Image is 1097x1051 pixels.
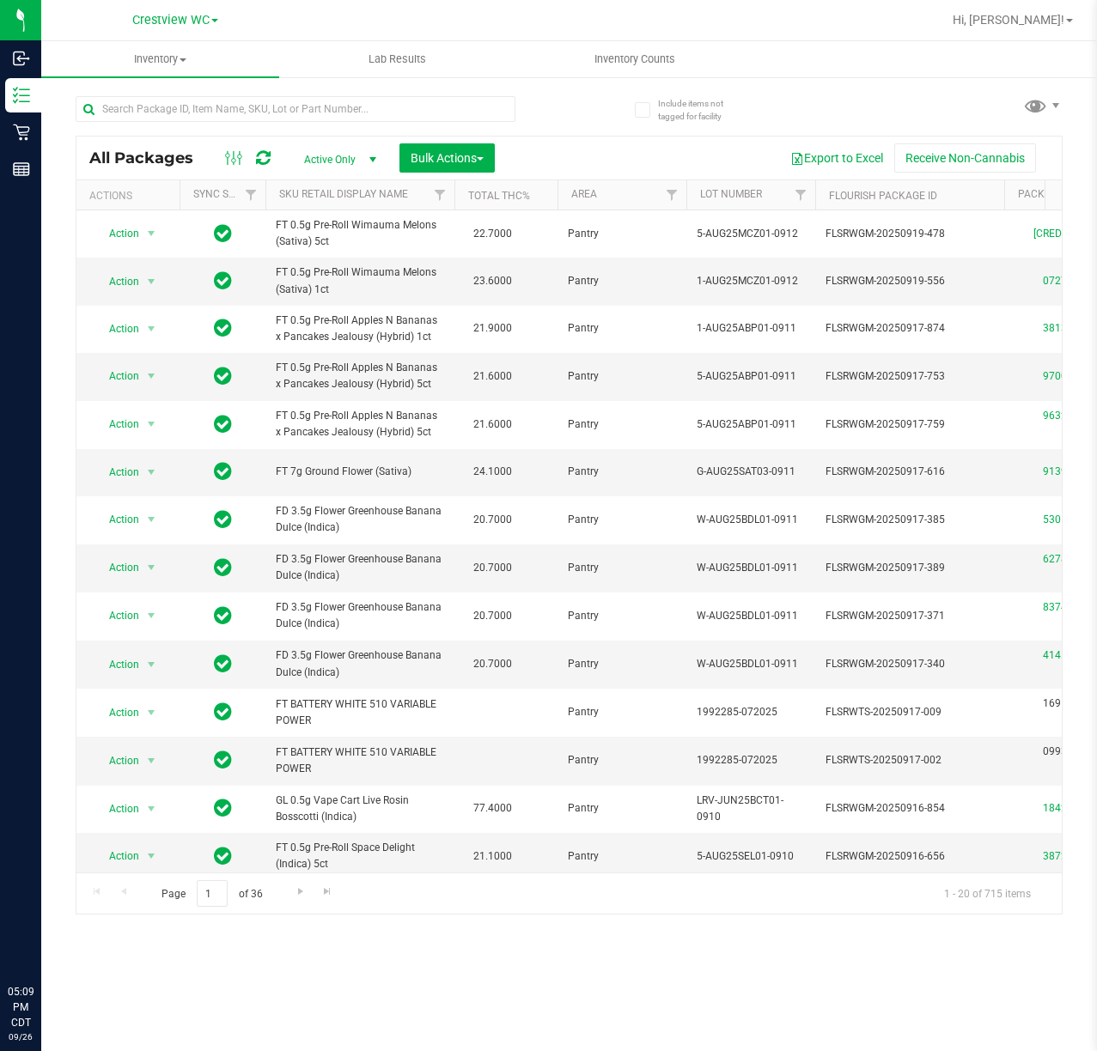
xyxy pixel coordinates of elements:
[568,704,676,720] span: Pantry
[41,52,279,67] span: Inventory
[141,653,162,677] span: select
[214,604,232,628] span: In Sync
[465,412,521,437] span: 21.6000
[697,848,805,865] span: 5-AUG25SEL01-0910
[94,653,140,677] span: Action
[214,748,232,772] span: In Sync
[697,416,805,433] span: 5-AUG25ABP01-0911
[17,914,69,965] iframe: Resource center
[568,320,676,337] span: Pantry
[94,364,140,388] span: Action
[13,161,30,178] inline-svg: Reports
[13,124,30,141] inline-svg: Retail
[214,222,232,246] span: In Sync
[214,316,232,340] span: In Sync
[826,273,994,289] span: FLSRWGM-20250919-556
[826,608,994,624] span: FLSRWGM-20250917-371
[465,844,521,869] span: 21.1000
[568,608,676,624] span: Pantry
[193,188,259,200] a: Sync Status
[697,608,805,624] span: W-AUG25BDL01-0911
[697,656,805,672] span: W-AUG25BDL01-0911
[465,222,521,246] span: 22.7000
[141,844,162,868] span: select
[89,149,210,167] span: All Packages
[94,844,140,868] span: Action
[132,13,210,27] span: Crestview WC
[276,599,444,632] span: FD 3.5g Flower Greenhouse Banana Dulce (Indica)
[697,320,805,337] span: 1-AUG25ABP01-0911
[465,652,521,677] span: 20.7000
[8,984,34,1030] p: 05:09 PM CDT
[826,656,994,672] span: FLSRWGM-20250917-340
[276,793,444,825] span: GL 0.5g Vape Cart Live Rosin Bosscotti (Indica)
[214,844,232,868] span: In Sync
[465,459,521,484] span: 24.1000
[697,752,805,769] span: 1992285-072025
[697,793,805,825] span: LRV-JUN25BCT01-0910
[568,273,676,289] span: Pantry
[276,503,444,536] span: FD 3.5g Flower Greenhouse Banana Dulce (Indica)
[276,744,444,777] span: FT BATTERY WHITE 510 VARIABLE POWER
[465,316,521,341] span: 21.9000
[94,507,140,532] span: Action
[787,180,815,210] a: Filter
[141,556,162,580] span: select
[94,412,140,436] span: Action
[13,50,30,67] inline-svg: Inbound
[568,656,676,672] span: Pantry
[568,560,676,576] span: Pantry
[276,464,444,480] span: FT 7g Ground Flower (Sativa)
[214,364,232,388] span: In Sync
[94,270,140,294] span: Action
[826,752,994,769] span: FLSRWTS-20250917-002
[568,752,676,769] span: Pantry
[276,360,444,392] span: FT 0.5g Pre-Roll Apples N Bananas x Pancakes Jealousy (Hybrid) 5ct
[697,704,805,720] span: 1992285-072025
[237,180,265,210] a: Filter
[468,190,530,202] a: Total THC%
[276,217,444,250] span: FT 0.5g Pre-Roll Wimauma Melons (Sativa) 5ct
[465,269,521,294] span: 23.6000
[826,320,994,337] span: FLSRWGM-20250917-874
[411,151,484,165] span: Bulk Actions
[826,848,994,865] span: FLSRWGM-20250916-656
[276,408,444,440] span: FT 0.5g Pre-Roll Apples N Bananas x Pancakes Jealousy (Hybrid) 5ct
[1018,188,1076,200] a: Package ID
[568,226,676,242] span: Pantry
[94,556,140,580] span: Action
[276,264,444,297] span: FT 0.5g Pre-Roll Wimauma Melons (Sativa) 1ct
[94,749,140,773] span: Action
[214,556,232,580] span: In Sync
[697,273,805,289] span: 1-AUG25MCZ01-0912
[465,507,521,532] span: 20.7000
[94,797,140,821] span: Action
[41,41,279,77] a: Inventory
[571,188,597,200] a: Area
[214,700,232,724] span: In Sync
[697,368,805,385] span: 5-AUG25ABP01-0911
[826,368,994,385] span: FLSRWGM-20250917-753
[214,507,232,532] span: In Sync
[147,880,277,907] span: Page of 36
[94,317,140,341] span: Action
[214,269,232,293] span: In Sync
[826,464,994,480] span: FLSRWGM-20250917-616
[697,512,805,528] span: W-AUG25BDL01-0911
[279,41,517,77] a: Lab Results
[288,880,313,903] a: Go to the next page
[276,551,444,584] span: FD 3.5g Flower Greenhouse Banana Dulce (Indica)
[345,52,449,67] span: Lab Results
[141,701,162,725] span: select
[279,188,408,200] a: SKU Retail Display Name
[826,512,994,528] span: FLSRWGM-20250917-385
[141,222,162,246] span: select
[197,880,228,907] input: 1
[465,556,521,580] span: 20.7000
[141,460,162,484] span: select
[276,696,444,729] span: FT BATTERY WHITE 510 VARIABLE POWER
[568,464,676,480] span: Pantry
[465,796,521,821] span: 77.4000
[571,52,698,67] span: Inventory Counts
[141,412,162,436] span: select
